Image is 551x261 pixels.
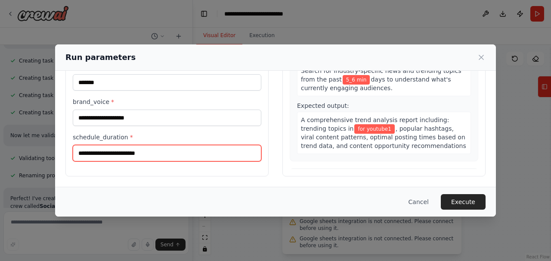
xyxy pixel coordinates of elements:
span: Variable: timeframe [343,75,370,85]
span: Expected output: [297,102,349,109]
h2: Run parameters [65,51,136,63]
span: Variable: industry [354,124,394,134]
span: . Identify emerging trends, popular hashtags, and viral content patterns. Search for industry-spe... [301,50,461,83]
label: brand_voice [73,97,261,106]
button: Cancel [402,194,436,210]
span: , popular hashtags, viral content patterns, optimal posting times based on trend data, and conten... [301,125,466,149]
span: days to understand what's currently engaging audiences. [301,76,451,91]
label: schedule_duration [73,133,261,142]
button: Execute [441,194,486,210]
span: A comprehensive trend analysis report including: trending topics in [301,116,449,132]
